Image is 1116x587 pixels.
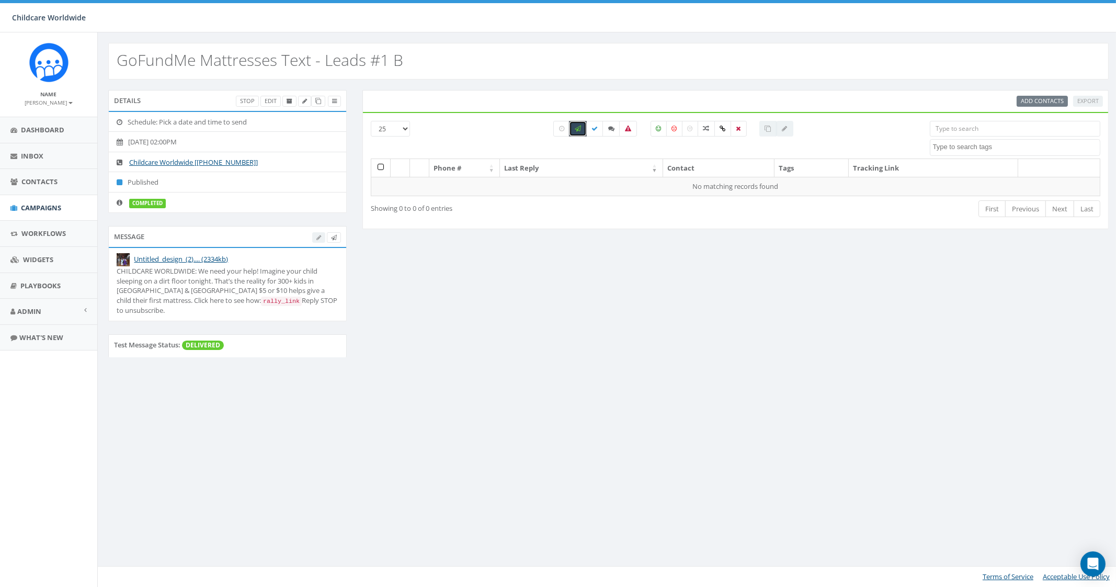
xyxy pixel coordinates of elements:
[1045,200,1074,218] a: Next
[25,99,73,106] small: [PERSON_NAME]
[109,172,346,193] li: Published
[260,96,281,107] a: Edit
[129,199,166,208] label: completed
[553,121,570,137] label: Pending
[682,121,699,137] label: Neutral
[315,97,321,105] span: Clone Campaign
[134,254,228,264] a: Untitled_design_(2).... (2334kb)
[287,97,292,105] span: Archive Campaign
[114,340,180,350] label: Test Message Status:
[41,91,57,98] small: Name
[663,159,775,177] th: Contact
[332,97,337,105] span: View Campaign Delivery Statistics
[182,341,224,350] span: DELIVERED
[261,297,302,306] code: rally_link
[619,121,637,137] label: Bounced
[1074,200,1100,218] a: Last
[21,177,58,186] span: Contacts
[109,131,346,152] li: [DATE] 02:00PM
[933,142,1100,152] textarea: Search
[586,121,603,137] label: Delivered
[23,255,53,264] span: Widgets
[731,121,747,137] label: Removed
[29,43,69,82] img: Rally_Corp_Icon.png
[849,159,1018,177] th: Tracking Link
[21,229,66,238] span: Workflows
[1043,572,1110,581] a: Acceptable Use Policy
[1080,551,1106,577] div: Open Intercom Messenger
[983,572,1033,581] a: Terms of Service
[21,125,64,134] span: Dashboard
[331,233,337,241] span: Send Test Message
[21,203,61,212] span: Campaigns
[236,96,259,107] a: Stop
[13,13,86,22] span: Childcare Worldwide
[108,90,347,111] div: Details
[17,307,41,316] span: Admin
[775,159,849,177] th: Tags
[129,157,258,167] a: Childcare Worldwide [[PHONE_NUMBER]]
[302,97,307,105] span: Edit Campaign Title
[20,281,61,290] span: Playbooks
[698,121,715,137] label: Mixed
[651,121,667,137] label: Positive
[1005,200,1046,218] a: Previous
[371,199,666,213] div: Showing 0 to 0 of 0 entries
[25,97,73,107] a: [PERSON_NAME]
[978,200,1006,218] a: First
[500,159,663,177] th: Last Reply: activate to sort column ascending
[117,266,338,315] div: CHILDCARE WORLDWIDE: We need your help! Imagine your child sleeping on a dirt floor tonight. That...
[19,333,63,342] span: What's New
[569,121,587,137] label: Sending
[602,121,620,137] label: Replied
[429,159,500,177] th: Phone #: activate to sort column ascending
[371,177,1100,196] td: No matching records found
[21,151,43,161] span: Inbox
[109,112,346,132] li: Schedule: Pick a date and time to send
[666,121,683,137] label: Negative
[930,121,1100,137] input: Type to search
[108,226,347,247] div: Message
[117,51,403,69] h2: GoFundMe Mattresses Text - Leads #1 B
[117,119,128,126] i: Schedule: Pick a date and time to send
[714,121,732,137] label: Link Clicked
[117,179,128,186] i: Published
